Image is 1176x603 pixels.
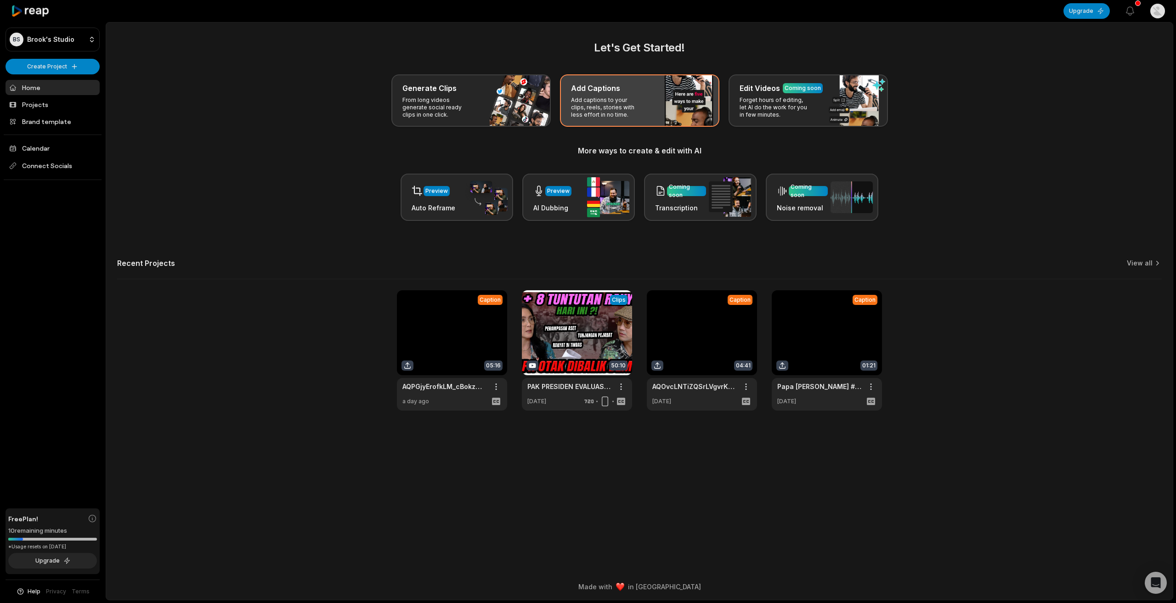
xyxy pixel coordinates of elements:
[547,187,570,195] div: Preview
[72,587,90,596] a: Terms
[8,514,38,524] span: Free Plan!
[740,96,811,118] p: Forget hours of editing, let AI do the work for you in few minutes.
[527,382,612,391] a: PAK PRESIDEN EVALUASI SEMUA TUNJANGAN PEJABAT, BENAR DEMONSTRASI ITU SENGAJA DIBUAT?? ([PERSON_NA...
[571,96,642,118] p: Add captions to your clips, reels, stories with less effort in no time.
[8,553,97,569] button: Upgrade
[402,83,457,94] h3: Generate Clips
[28,587,40,596] span: Help
[412,203,455,213] h3: Auto Reframe
[117,145,1162,156] h3: More ways to create & edit with AI
[6,141,100,156] a: Calendar
[465,180,508,215] img: auto_reframe.png
[16,587,40,596] button: Help
[533,203,571,213] h3: AI Dubbing
[616,583,624,591] img: heart emoji
[46,587,66,596] a: Privacy
[587,177,629,217] img: ai_dubbing.png
[6,158,100,174] span: Connect Socials
[571,83,620,94] h3: Add Captions
[652,382,737,391] a: AQOvcLNTiZQSrLVgvrKxfxNsaqLEAdBMuiU9KLRs7HtDmBa0QzZm-loK_-xbKVhAQRE_4Z_ymjtSYY1AeUksf2TK5BAkuZ6B8...
[8,543,97,550] div: *Usage resets on [DATE]
[6,80,100,95] a: Home
[114,582,1165,592] div: Made with in [GEOGRAPHIC_DATA]
[1145,572,1167,594] div: Open Intercom Messenger
[6,59,100,74] button: Create Project
[655,203,706,213] h3: Transcription
[8,526,97,535] div: 10 remaining minutes
[777,203,828,213] h3: Noise removal
[1127,259,1153,268] a: View all
[117,259,175,268] h2: Recent Projects
[6,97,100,112] a: Projects
[1063,3,1110,19] button: Upgrade
[402,382,487,391] a: AQPGjyErofkLM_cBokzmShN6aWadqLmsvSGDd2zAzAv-y7OHqmio6q_BsTyr_eJYu6FdasXr-DZZ3tcFrjjOE_Plv-1Rbk_tO...
[831,181,873,213] img: noise_removal.png
[27,35,74,44] p: Brook's Studio
[777,382,862,391] a: Papa [PERSON_NAME] #mdaws #männerdieaufswasserstarren #comedy #flachwitz #[PERSON_NAME] #flachwitze
[117,39,1162,56] h2: Let's Get Started!
[402,96,474,118] p: From long videos generate social ready clips in one click.
[740,83,780,94] h3: Edit Videos
[6,114,100,129] a: Brand template
[669,183,704,199] div: Coming soon
[791,183,826,199] div: Coming soon
[425,187,448,195] div: Preview
[10,33,23,46] div: BS
[709,177,751,217] img: transcription.png
[785,84,821,92] div: Coming soon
